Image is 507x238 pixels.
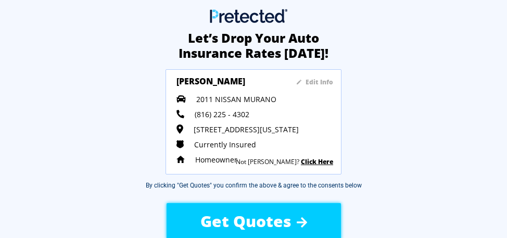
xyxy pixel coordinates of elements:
span: Get Quotes [200,210,291,232]
span: Homeowner [195,155,237,165]
h3: [PERSON_NAME] [176,76,265,86]
span: [STREET_ADDRESS][US_STATE] [194,124,299,134]
h2: Let’s Drop Your Auto Insurance Rates [DATE]! [170,31,337,61]
span: (816) 225 - 4302 [195,109,249,119]
sapn: Edit Info [306,78,333,86]
span: Currently Insured [194,140,256,149]
img: Main Logo [210,9,287,23]
span: 2011 NISSAN MURANO [196,94,276,104]
div: By clicking "Get Quotes" you confirm the above & agree to the consents below [146,181,362,190]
